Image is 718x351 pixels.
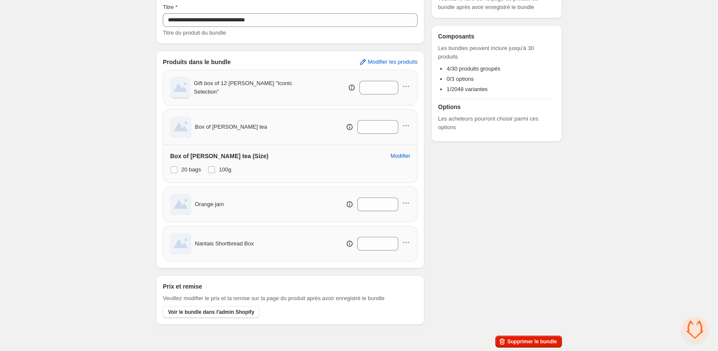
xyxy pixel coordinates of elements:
span: 0/3 options [447,76,474,82]
h3: Box of [PERSON_NAME] tea (Size) [170,152,268,160]
img: Orange jam [170,194,191,215]
span: Nantais Shortbread Box [195,239,254,248]
div: Open chat [682,317,708,342]
span: Modifier les produits [368,59,418,65]
span: Veuillez modifier le prix et la remise sur la page du produit après avoir enregistré le bundle [163,294,385,303]
button: Modifier [385,149,415,163]
span: Orange jam [195,200,224,209]
h3: Prix et remise [163,282,202,291]
span: 4/30 produits groupés [447,65,500,72]
span: 1/2048 variantes [447,86,488,92]
button: Supprimer le bundle [495,336,562,348]
button: Voir le bundle dans l'admin Shopify [163,306,259,318]
h3: Composants [438,32,474,41]
label: Titre [163,3,178,12]
span: 20 bags [181,166,201,173]
span: Titre du produit du bundle [163,29,226,36]
span: Modifier [391,153,410,159]
span: 100g [219,166,231,173]
span: Supprimer le bundle [507,338,557,345]
span: Voir le bundle dans l'admin Shopify [168,309,254,316]
span: Box of [PERSON_NAME] tea [195,123,267,131]
span: Les bundles peuvent inclure jusqu'à 30 produits [438,44,555,61]
h3: Options [438,103,555,111]
h3: Produits dans le bundle [163,58,231,66]
img: Gift box of 12 Eugénie "Iconic Selection" [170,77,191,98]
span: Les acheteurs pourront choisir parmi ces options [438,115,555,132]
span: Gift box of 12 [PERSON_NAME] "Iconic Selection" [194,79,313,96]
img: Nantais Shortbread Box [170,233,191,254]
button: Modifier les produits [353,55,423,69]
img: Box of Earl Grey tea [170,116,191,138]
